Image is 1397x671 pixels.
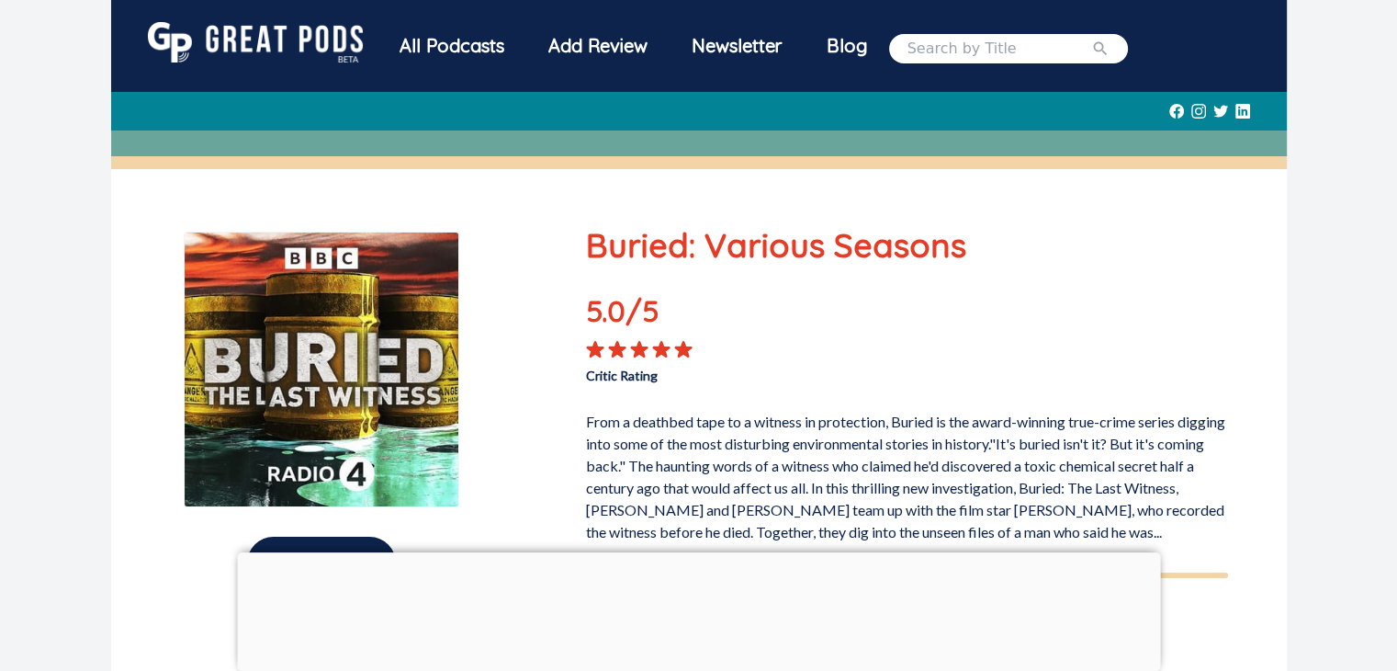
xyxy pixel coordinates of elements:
p: Critic Rating [586,358,907,385]
img: Buried: Various Seasons [184,232,459,507]
p: 5.0 /5 [586,289,715,340]
a: All Podcasts [377,22,526,74]
div: Newsletter [670,22,805,70]
p: From a deathbed tape to a witness in protection, Buried is the award-winning true-crime series di... [586,404,1228,543]
a: Add Review [526,22,670,70]
input: Search by Title [907,38,1091,60]
p: Buried: Various Seasons [586,221,1228,270]
div: All Podcasts [377,22,526,70]
button: Listen Now [247,537,396,589]
iframe: Advertisement [237,552,1160,666]
img: GreatPods [148,22,363,63]
a: Newsletter [670,22,805,74]
a: Blog [805,22,889,70]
